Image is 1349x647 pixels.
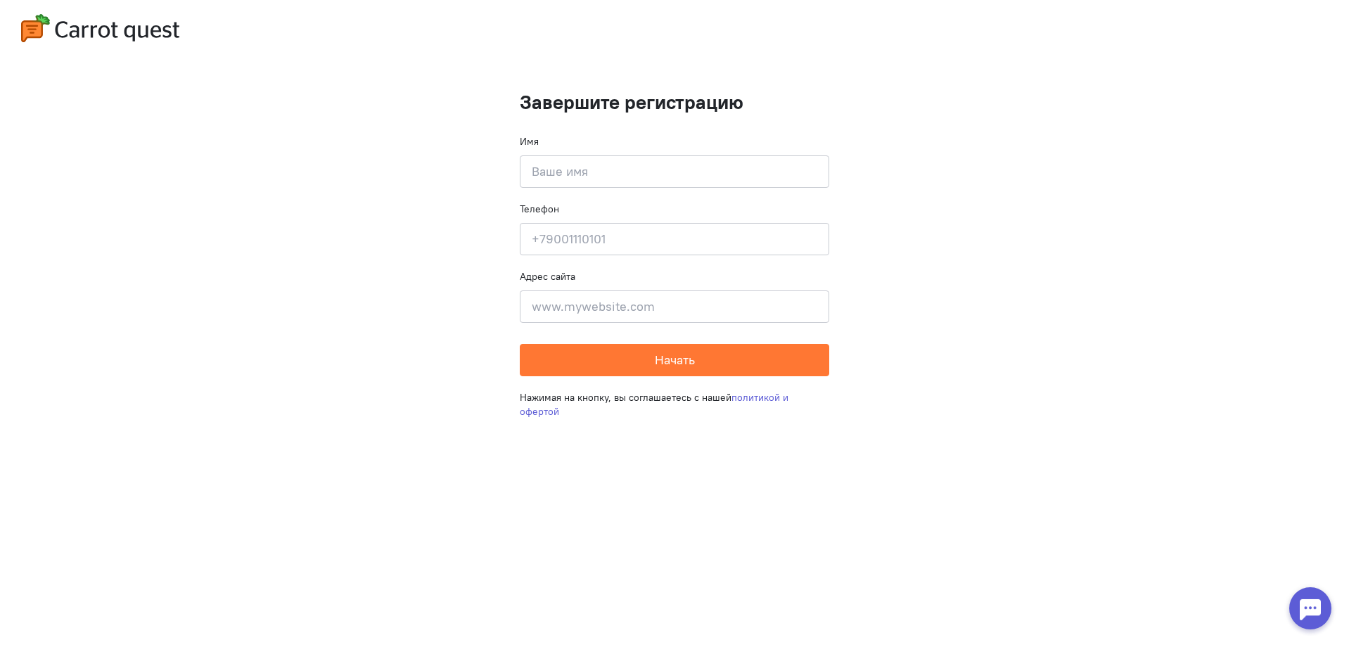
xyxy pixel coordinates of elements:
[520,344,829,376] button: Начать
[520,391,788,418] a: политикой и офертой
[520,376,829,433] div: Нажимая на кнопку, вы соглашаетесь с нашей
[520,223,829,255] input: +79001110101
[21,14,179,42] img: carrot-quest-logo.svg
[520,269,575,283] label: Адрес сайта
[520,91,829,113] h1: Завершите регистрацию
[520,155,829,188] input: Ваше имя
[520,134,539,148] label: Имя
[655,352,695,368] span: Начать
[520,290,829,323] input: www.mywebsite.com
[520,202,559,216] label: Телефон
